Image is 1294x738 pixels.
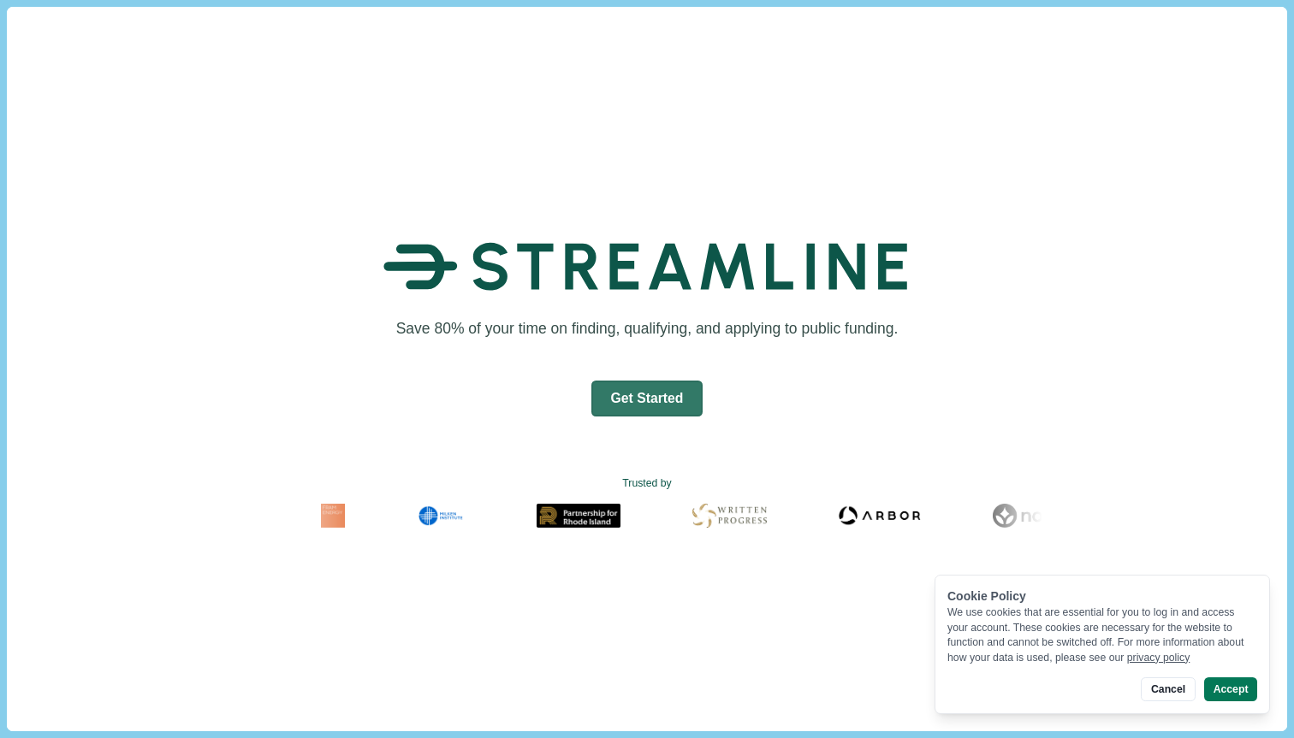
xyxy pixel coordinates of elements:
[1127,652,1190,664] a: privacy policy
[983,504,1054,528] img: Noya Logo
[407,504,455,528] img: Milken Institute Logo
[947,605,1257,665] div: We use cookies that are essential for you to log in and access your account. These cookies are ne...
[1204,677,1257,701] button: Accept
[947,589,1026,603] span: Cookie Policy
[390,318,904,339] h1: Save 80% of your time on finding, qualifying, and applying to public funding.
[312,504,335,528] img: Fram Energy Logo
[683,504,757,528] img: Written Progress Logo
[1141,677,1195,701] button: Cancel
[591,381,703,416] button: Get Started
[383,219,911,315] img: Streamline Climate Logo
[829,504,911,528] img: Arbor Logo
[527,504,611,528] img: Partnership for Rhode Island Logo
[622,476,671,492] text: Trusted by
